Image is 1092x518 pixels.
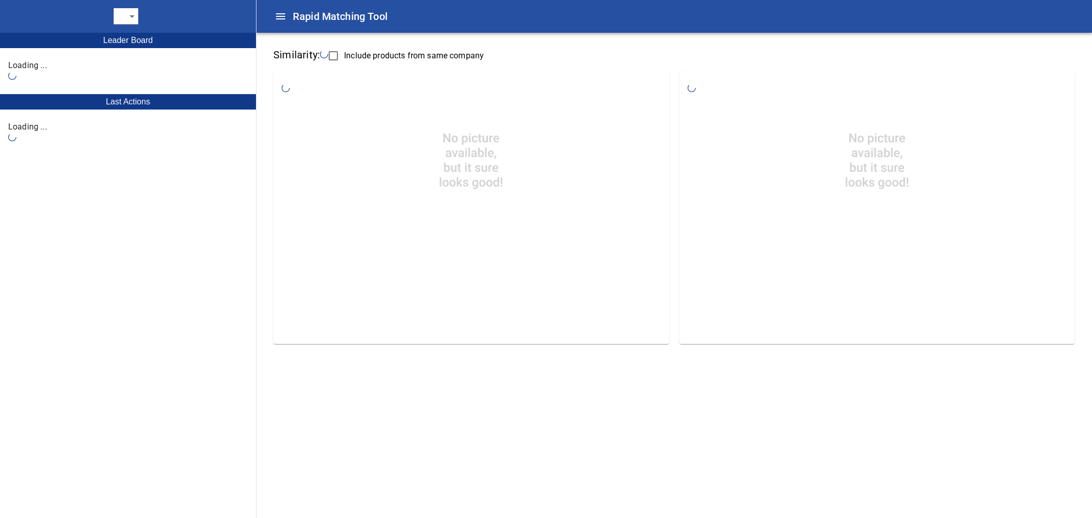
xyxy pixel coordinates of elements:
p: Similarity: [268,45,1080,67]
span: Loading ... [8,121,248,133]
button: Collapse [268,4,293,29]
h6: Rapid Matching Tool [293,8,1080,25]
div: ​ [114,8,138,25]
label: Include Products From Same Company [323,45,484,67]
img: productMatch.name [420,104,522,212]
span: Loading ... [8,59,248,72]
img: productMatch.name [826,104,928,212]
span: Include products from same company [344,50,484,62]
